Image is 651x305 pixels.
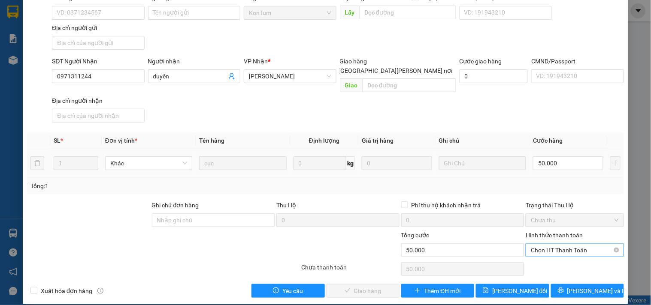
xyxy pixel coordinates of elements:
[7,7,76,27] div: [PERSON_NAME]
[526,200,624,210] div: Trạng thái Thu Hộ
[531,244,618,257] span: Chọn HT Thanh Toán
[105,137,137,144] span: Đơn vị tính
[362,156,432,170] input: 0
[7,37,76,49] div: 0339087540
[81,57,93,66] span: CC :
[340,6,360,19] span: Lấy
[531,214,618,227] span: Chưa thu
[249,6,331,19] span: KonTum
[558,287,564,294] span: printer
[531,57,624,66] div: CMND/Passport
[273,287,279,294] span: exclamation-circle
[483,287,489,294] span: save
[82,28,142,38] div: NHUNG
[401,232,430,239] span: Tổng cước
[460,58,502,65] label: Cước giao hàng
[360,6,456,19] input: Dọc đường
[7,7,21,16] span: Gửi:
[148,57,240,66] div: Người nhận
[424,286,460,296] span: Thêm ĐH mới
[439,156,526,170] input: Ghi Chú
[97,288,103,294] span: info-circle
[52,36,144,50] input: Địa chỉ của người gửi
[52,109,144,123] input: Địa chỉ của người nhận
[610,156,621,170] button: plus
[228,73,235,80] span: user-add
[276,202,296,209] span: Thu Hộ
[460,69,528,83] input: Cước giao hàng
[152,213,275,227] input: Ghi chú đơn hàng
[152,202,199,209] label: Ghi chú đơn hàng
[363,78,456,92] input: Dọc đường
[362,137,394,144] span: Giá trị hàng
[282,286,303,296] span: Yêu cầu
[37,286,96,296] span: Xuất hóa đơn hàng
[52,96,144,105] div: Địa chỉ người nhận
[244,58,268,65] span: VP Nhận
[30,181,252,191] div: Tổng: 1
[614,248,619,253] span: close-circle
[476,284,549,298] button: save[PERSON_NAME] đổi
[533,137,563,144] span: Cước hàng
[346,156,355,170] span: kg
[52,57,144,66] div: SĐT Người Nhận
[567,286,627,296] span: [PERSON_NAME] và In
[436,132,530,149] th: Ghi chú
[309,137,339,144] span: Định lượng
[82,38,142,50] div: 0399997207
[340,58,367,65] span: Giao hàng
[249,70,331,83] span: Phổ Quang
[7,27,76,37] div: [PERSON_NAME]
[492,286,548,296] span: [PERSON_NAME] đổi
[340,78,363,92] span: Giao
[300,263,400,278] div: Chưa thanh toán
[82,8,103,17] span: Nhận:
[82,7,142,28] div: Bến xe Đăk Hà
[81,55,143,67] div: 150.000
[327,284,400,298] button: checkGiao hàng
[199,137,224,144] span: Tên hàng
[408,200,484,210] span: Phí thu hộ khách nhận trả
[401,284,474,298] button: plusThêm ĐH mới
[551,284,624,298] button: printer[PERSON_NAME] và In
[30,156,44,170] button: delete
[336,66,456,75] span: [GEOGRAPHIC_DATA][PERSON_NAME] nơi
[199,156,286,170] input: VD: Bàn, Ghế
[110,157,187,170] span: Khác
[526,232,583,239] label: Hình thức thanh toán
[415,287,421,294] span: plus
[251,284,324,298] button: exclamation-circleYêu cầu
[52,23,144,33] div: Địa chỉ người gửi
[54,137,61,144] span: SL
